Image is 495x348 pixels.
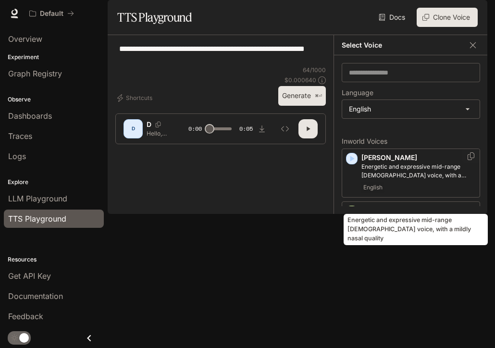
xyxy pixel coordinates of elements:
div: Energetic and expressive mid-range [DEMOGRAPHIC_DATA] voice, with a mildly nasal quality [344,214,488,245]
p: Dominus [147,120,151,129]
span: 0:00 [188,124,202,134]
button: Copy Voice ID [466,152,476,160]
span: English [361,182,384,193]
p: Language [342,89,373,96]
p: [PERSON_NAME] [361,206,476,215]
p: Default [40,10,63,18]
button: Download audio [252,119,272,138]
p: ⌘⏎ [315,93,322,99]
button: Generate⌘⏎ [278,86,326,106]
button: All workspaces [25,4,78,23]
button: Copy Voice ID [151,122,165,127]
p: Hello, world! What a wonderful day to be a text-to-speech model! [147,129,167,137]
div: English [342,100,480,118]
button: Inspect [275,119,295,138]
div: D [125,121,141,137]
span: 0:05 [239,124,253,134]
button: Clone Voice [417,8,478,27]
p: Inworld Voices [342,138,480,145]
p: $ 0.000640 [285,76,316,84]
p: [PERSON_NAME] [361,153,476,162]
h1: TTS Playground [117,8,192,27]
a: Docs [377,8,409,27]
button: Shortcuts [115,90,156,106]
p: Energetic and expressive mid-range male voice, with a mildly nasal quality [361,162,476,180]
p: 64 / 1000 [303,66,326,74]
